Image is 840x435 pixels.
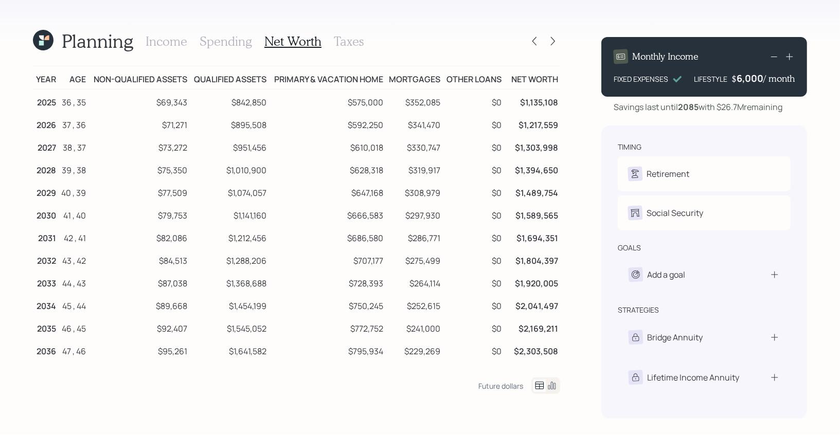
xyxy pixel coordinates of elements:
td: $0 [443,248,504,270]
td: $1,545,052 [189,316,269,338]
h3: Net Worth [264,34,321,49]
td: $1,288,206 [189,248,269,270]
td: $0 [443,180,504,203]
td: $0 [443,270,504,293]
td: $1,368,688 [189,270,269,293]
td: $241,000 [385,316,443,338]
td: $1,135,108 [504,89,560,113]
td: $330,747 [385,135,443,157]
td: Primary & vacation home [269,66,385,89]
td: 42 , 41 [58,225,88,248]
td: $297,930 [385,203,443,225]
div: FIXED EXPENSES [614,74,668,84]
td: $89,668 [88,293,189,316]
td: 2029 [33,180,58,203]
td: $229,269 [385,338,443,361]
td: $0 [443,225,504,248]
td: $628,318 [269,157,385,180]
h3: Spending [200,34,252,49]
td: $2,169,211 [504,316,560,338]
td: $1,212,456 [189,225,269,248]
h3: Taxes [334,34,364,49]
td: $610,018 [269,135,385,157]
td: $73,272 [88,135,189,157]
td: 46 , 45 [58,316,88,338]
td: 2028 [33,157,58,180]
td: $1,641,582 [189,338,269,361]
td: $0 [443,203,504,225]
td: $286,771 [385,225,443,248]
td: $79,753 [88,203,189,225]
td: $82,086 [88,225,189,248]
td: 2026 [33,112,58,135]
td: $1,454,199 [189,293,269,316]
td: Year [33,66,58,89]
div: timing [618,142,641,152]
td: 44 , 43 [58,270,88,293]
td: $795,934 [269,338,385,361]
td: 43 , 42 [58,248,88,270]
td: 2031 [33,225,58,248]
div: Savings last until with $26.7M remaining [614,101,782,113]
td: $352,085 [385,89,443,113]
td: $0 [443,338,504,361]
td: $1,920,005 [504,270,560,293]
td: 2034 [33,293,58,316]
td: $2,041,497 [504,293,560,316]
td: $92,407 [88,316,189,338]
td: Mortgages [385,66,443,89]
b: 2085 [678,101,699,113]
div: Retirement [647,168,689,180]
td: $71,271 [88,112,189,135]
td: $252,615 [385,293,443,316]
td: 39 , 38 [58,157,88,180]
td: $264,114 [385,270,443,293]
td: $0 [443,135,504,157]
td: $95,261 [88,338,189,361]
td: $647,168 [269,180,385,203]
td: $0 [443,293,504,316]
h4: Monthly Income [632,51,699,62]
td: $575,000 [269,89,385,113]
td: $842,850 [189,89,269,113]
td: 45 , 44 [58,293,88,316]
td: $1,074,057 [189,180,269,203]
td: $666,583 [269,203,385,225]
td: $77,509 [88,180,189,203]
td: 38 , 37 [58,135,88,157]
td: $707,177 [269,248,385,270]
td: $0 [443,112,504,135]
td: $275,499 [385,248,443,270]
td: 2033 [33,270,58,293]
td: 40 , 39 [58,180,88,203]
h4: $ [731,73,737,84]
td: $319,917 [385,157,443,180]
div: Bridge Annuity [647,331,703,343]
td: $750,245 [269,293,385,316]
td: 2035 [33,316,58,338]
td: $87,038 [88,270,189,293]
td: $1,694,351 [504,225,560,248]
td: Other loans [443,66,504,89]
td: $84,513 [88,248,189,270]
td: $895,508 [189,112,269,135]
td: $686,580 [269,225,385,248]
td: $1,303,998 [504,135,560,157]
td: 37 , 36 [58,112,88,135]
td: $75,350 [88,157,189,180]
td: $1,141,160 [189,203,269,225]
td: $1,589,565 [504,203,560,225]
td: 41 , 40 [58,203,88,225]
td: 47 , 46 [58,338,88,361]
td: $308,979 [385,180,443,203]
td: $772,752 [269,316,385,338]
div: Lifetime Income Annuity [647,371,739,384]
td: 36 , 35 [58,89,88,113]
td: $1,804,397 [504,248,560,270]
td: 2027 [33,135,58,157]
td: $0 [443,89,504,113]
td: 2025 [33,89,58,113]
td: Net worth [504,66,560,89]
td: 2036 [33,338,58,361]
h1: Planning [62,30,133,52]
